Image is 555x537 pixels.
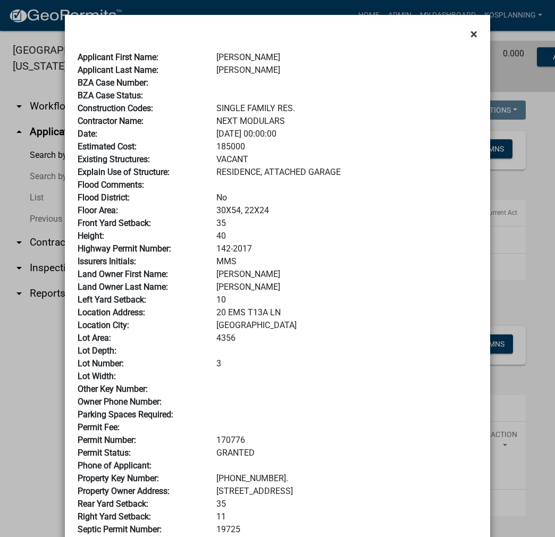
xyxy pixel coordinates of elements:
b: Rear Yard Setback: [78,499,148,509]
b: Flood Comments: [78,180,144,190]
b: Front Yard Setback: [78,218,151,228]
div: [STREET_ADDRESS] [208,485,485,498]
div: [PERSON_NAME] [208,51,485,64]
div: GRANTED [208,447,485,459]
div: 4356 [208,332,485,345]
b: Estimated Cost: [78,141,137,152]
b: Lot Width: [78,371,116,381]
div: 142-2017 [208,242,485,255]
b: Land Owner First Name: [78,269,168,279]
div: [PHONE_NUMBER]. [208,472,485,485]
div: [PERSON_NAME] [208,64,485,77]
span: × [470,27,477,41]
div: 11 [208,510,485,523]
div: [PERSON_NAME] [208,281,485,293]
div: SINGLE FAMILY RES. [208,102,485,115]
b: Lot Depth: [78,346,116,356]
div: 40 [208,230,485,242]
b: Permit Number: [78,435,136,445]
button: Close [462,19,486,49]
b: Septic Permit Number: [78,524,162,534]
div: NEXT MODULARS [208,115,485,128]
b: Floor Area: [78,205,118,215]
div: 19725 [208,523,485,536]
div: [PERSON_NAME] [208,268,485,281]
b: Owner Phone Number: [78,397,162,407]
div: 185000 [208,140,485,153]
b: Permit Fee: [78,422,120,432]
div: 20 EMS T13A LN [208,306,485,319]
div: [DATE] 00:00:00 [208,128,485,140]
b: Flood District: [78,192,130,203]
div: 35 [208,217,485,230]
b: BZA Case Number: [78,78,148,88]
div: 3 [208,357,485,370]
div: MMS [208,255,485,268]
b: Property Key Number: [78,473,159,483]
div: 30X54, 22X24 [208,204,485,217]
b: Date: [78,129,97,139]
b: Location Address: [78,307,145,317]
div: VACANT [208,153,485,166]
b: BZA Case Status: [78,90,143,100]
div: 35 [208,498,485,510]
div: No [208,191,485,204]
div: [GEOGRAPHIC_DATA] [208,319,485,332]
b: Explain Use of Structure: [78,167,170,177]
b: Contractor Name: [78,116,144,126]
div: 170776 [208,434,485,447]
b: Existing Structures: [78,154,150,164]
b: Left Yard Setback: [78,295,146,305]
b: Property Owner Address: [78,486,170,496]
div: RESIDENCE, ATTACHED GARAGE [208,166,485,179]
b: Land Owner Last Name: [78,282,168,292]
b: Applicant First Name: [78,52,158,62]
b: Lot Number: [78,358,124,368]
b: Construction Codes: [78,103,153,113]
b: Lot Area: [78,333,111,343]
b: Other Key Number: [78,384,148,394]
div: 10 [208,293,485,306]
b: Parking Spaces Required: [78,409,173,419]
b: Location City: [78,320,129,330]
b: Height: [78,231,104,241]
b: Right Yard Setback: [78,511,151,522]
b: Permit Status: [78,448,131,458]
b: Issurers Initials: [78,256,136,266]
b: Phone of Applicant: [78,460,152,471]
b: Highway Permit Number: [78,244,171,254]
b: Applicant Last Name: [78,65,158,75]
